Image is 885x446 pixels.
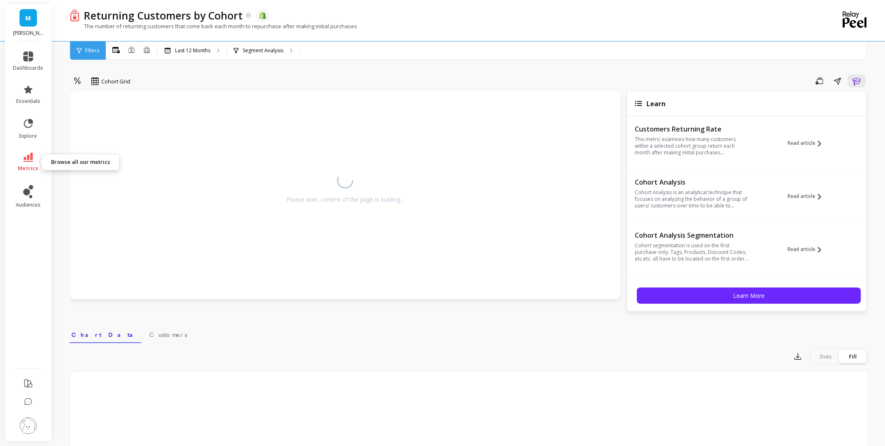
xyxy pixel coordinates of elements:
p: The number of returning customers that come back each month to repurchase after making initial pu... [70,22,357,30]
span: explore [20,133,37,139]
img: api.shopify.svg [259,12,266,19]
p: Segment Analysis [243,47,283,54]
p: Returning Customers by Cohort [84,8,243,22]
span: Read article [788,140,816,146]
p: This metric examines how many customers within a selected cohort group return each month after ma... [635,136,749,156]
span: Read article [788,193,816,200]
div: Dots [812,350,839,363]
button: Read article [788,124,828,162]
span: M [25,13,31,23]
span: Customers [149,331,187,339]
span: dashboards [13,65,44,71]
span: Cohort Grid [101,78,130,85]
button: Learn More [637,288,861,304]
span: Chart Data [71,331,139,339]
img: profile picture [20,417,37,434]
span: essentials [16,98,40,105]
nav: Tabs [70,324,868,343]
button: Read article [788,177,828,215]
p: Martie [13,30,44,37]
p: Customers Returning Rate [635,125,749,133]
span: Learn More [733,292,765,300]
button: Read article [788,230,828,268]
div: Please wait, content of the page is loading... [286,195,405,204]
span: Read article [788,246,816,253]
p: Last 12 Months [175,47,210,54]
p: Cohort segmentation is used on the first purchase only. Tags, Products, Discount Codes, etc.etc. ... [635,242,749,262]
p: Cohort Analysis [635,178,749,186]
span: metrics [18,165,39,172]
img: header icon [70,9,80,22]
span: Learn [646,99,666,108]
div: Fill [839,350,867,363]
p: Cohort Analysis Segmentation [635,231,749,239]
p: Cohort Analysis is an analytical technique that focuses on analyzing the behavior of a group of u... [635,189,749,209]
span: Filters [85,47,99,54]
span: audiences [16,202,41,208]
